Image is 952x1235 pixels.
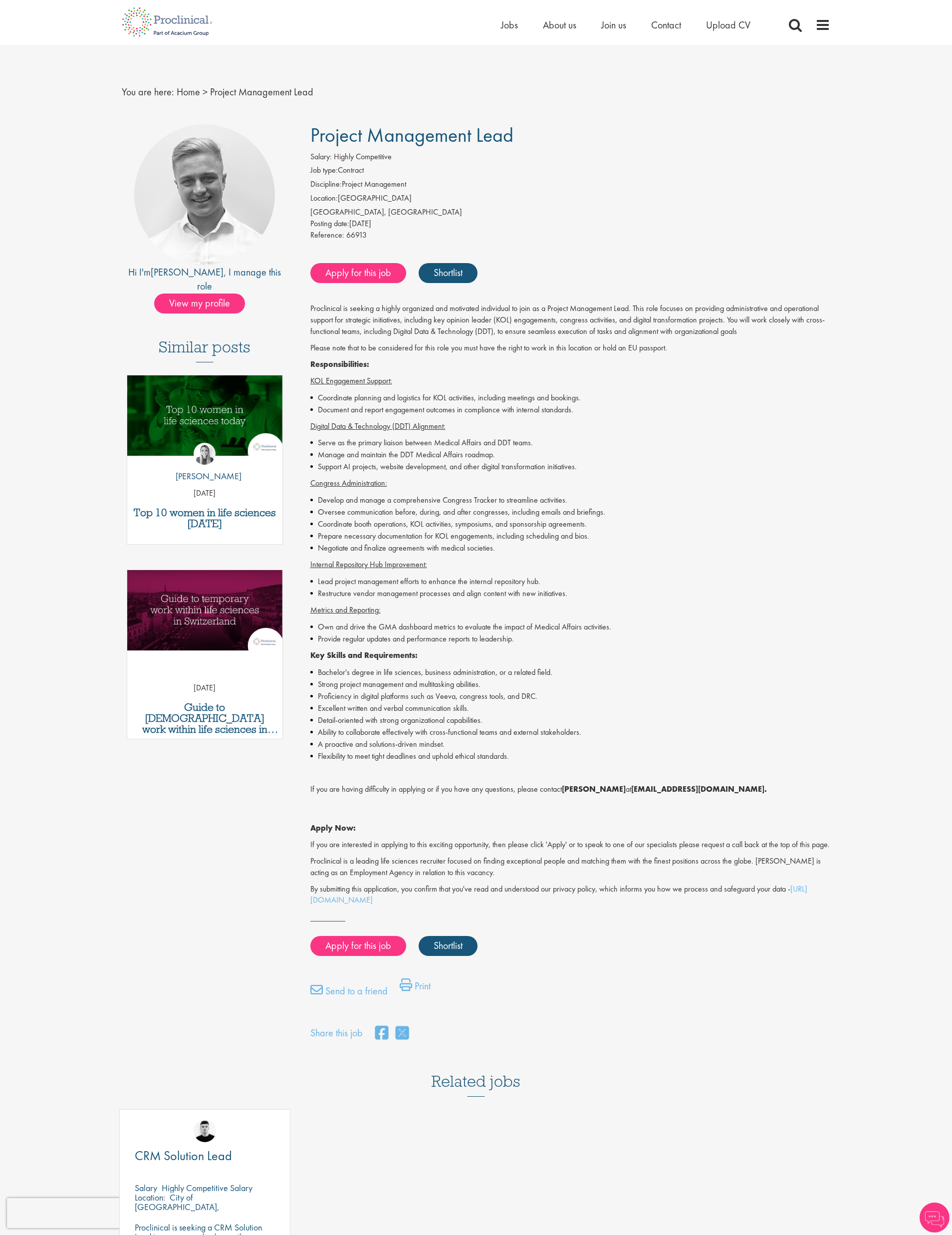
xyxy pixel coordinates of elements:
span: You are here: [122,85,174,98]
li: Strong project management and multitasking abilities. [310,678,831,690]
div: Hi I'm , I manage this role [122,265,288,294]
h3: Related jobs [432,1048,520,1097]
a: breadcrumb link [177,85,200,98]
a: Jobs [501,18,518,31]
span: Project Management Lead [210,85,313,98]
strong: Apply Now: [310,823,356,833]
a: Shortlist [419,936,477,956]
a: Shortlist [419,263,477,283]
li: Flexibility to meet tight deadlines and uphold ethical standards. [310,750,831,762]
a: About us [543,18,576,31]
li: Bachelor's degree in life sciences, business administration, or a related field. [310,666,831,678]
a: CRM Solution Lead [135,1150,275,1162]
strong: Responsibilities: [310,359,369,369]
li: Document and report engagement outcomes in compliance with internal standards. [310,404,831,416]
li: Provide regular updates and performance reports to leadership. [310,633,831,645]
li: Support AI projects, website development, and other digital transformation initiatives. [310,461,831,473]
label: Job type: [310,165,338,176]
p: City of [GEOGRAPHIC_DATA], [GEOGRAPHIC_DATA] [135,1192,220,1222]
a: [URL][DOMAIN_NAME] [310,884,807,906]
span: Congress Administration: [310,478,387,488]
label: Location: [310,193,338,204]
label: Salary: [310,151,332,163]
li: Prepare necessary documentation for KOL engagements, including scheduling and bios. [310,530,831,542]
span: Posting date: [310,218,349,229]
p: Proclinical is seeking a highly organized and motivated individual to join as a Project Managemen... [310,303,831,337]
a: Guide to [DEMOGRAPHIC_DATA] work within life sciences in [GEOGRAPHIC_DATA] [132,702,277,735]
span: KOL Engagement Support: [310,375,392,386]
p: Proclinical is a leading life sciences recruiter focused on finding exceptional people and matchi... [310,856,831,879]
img: Hannah Burke [194,443,216,465]
li: Develop and manage a comprehensive Congress Tracker to streamline activities. [310,494,831,506]
label: Discipline: [310,179,342,190]
li: Project Management [310,179,831,193]
img: Top 10 women in life sciences today [127,375,282,456]
iframe: reCAPTCHA [7,1198,135,1228]
a: [PERSON_NAME] [151,266,224,279]
div: Job description [310,303,831,906]
img: Chatbot [920,1203,950,1233]
a: Apply for this job [310,263,406,283]
p: By submitting this application, you confirm that you've read and understood our privacy policy, w... [310,884,831,907]
span: > [203,85,208,98]
img: imeage of recruiter Joshua Bye [134,124,275,265]
img: Patrick Melody [194,1120,216,1142]
p: Please note that to be considered for this role you must have the right to work in this location ... [310,342,831,354]
a: Contact [651,18,681,31]
label: Reference: [310,230,344,241]
li: Oversee communication before, during, and after congresses, including emails and briefings. [310,506,831,518]
a: Join us [601,18,626,31]
span: CRM Solution Lead [135,1147,232,1164]
li: [GEOGRAPHIC_DATA] [310,193,831,207]
h3: Similar posts [159,338,250,362]
a: Link to a post [127,375,282,464]
strong: [PERSON_NAME] [562,784,626,794]
a: share on facebook [375,1023,388,1044]
span: Project Management Lead [310,122,513,148]
li: Restructure vendor management processes and align content with new initiatives. [310,588,831,600]
li: Manage and maintain the DDT Medical Affairs roadmap. [310,449,831,461]
span: Highly Competitive [334,151,392,162]
p: [DATE] [127,488,282,499]
a: Print [400,978,431,998]
p: If you are having difficulty in applying or if you have any questions, please contact at [310,784,831,795]
li: Ability to collaborate effectively with cross-functional teams and external stakeholders. [310,726,831,738]
li: Negotiate and finalize agreements with medical societies. [310,542,831,554]
a: Send to a friend [310,983,388,1003]
p: [PERSON_NAME] [168,470,241,483]
a: Link to a post [127,570,282,658]
span: Digital Data & Technology (DDT) Alignment: [310,421,446,431]
li: Excellent written and verbal communication skills. [310,702,831,714]
div: [DATE] [310,218,831,230]
label: Share this job [310,1026,363,1040]
a: Top 10 women in life sciences [DATE] [132,507,277,529]
span: Internal Repository Hub Improvement: [310,559,427,570]
li: Lead project management efforts to enhance the internal repository hub. [310,576,831,588]
li: Serve as the primary liaison between Medical Affairs and DDT teams. [310,437,831,449]
a: share on twitter [396,1023,409,1044]
p: [DATE] [127,682,282,694]
li: Proficiency in digital platforms such as Veeva, congress tools, and DRC. [310,690,831,702]
p: Highly Competitive Salary [162,1182,252,1194]
a: Hannah Burke [PERSON_NAME] [168,443,241,488]
strong: Key Skills and Requirements: [310,650,418,660]
li: Coordinate booth operations, KOL activities, symposiums, and sponsorship agreements. [310,518,831,530]
li: Own and drive the GMA dashboard metrics to evaluate the impact of Medical Affairs activities. [310,621,831,633]
span: 66913 [346,230,367,240]
li: Coordinate planning and logistics for KOL activities, including meetings and bookings. [310,392,831,404]
li: Contract [310,165,831,179]
li: A proactive and solutions-driven mindset. [310,738,831,750]
strong: [EMAIL_ADDRESS][DOMAIN_NAME]. [631,784,767,794]
a: Upload CV [706,18,750,31]
span: View my profile [154,294,245,313]
p: If you are interested in applying to this exciting opportunity, then please click 'Apply' or to s... [310,839,831,851]
li: Detail-oriented with strong organizational capabilities. [310,714,831,726]
span: Location: [135,1192,165,1203]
